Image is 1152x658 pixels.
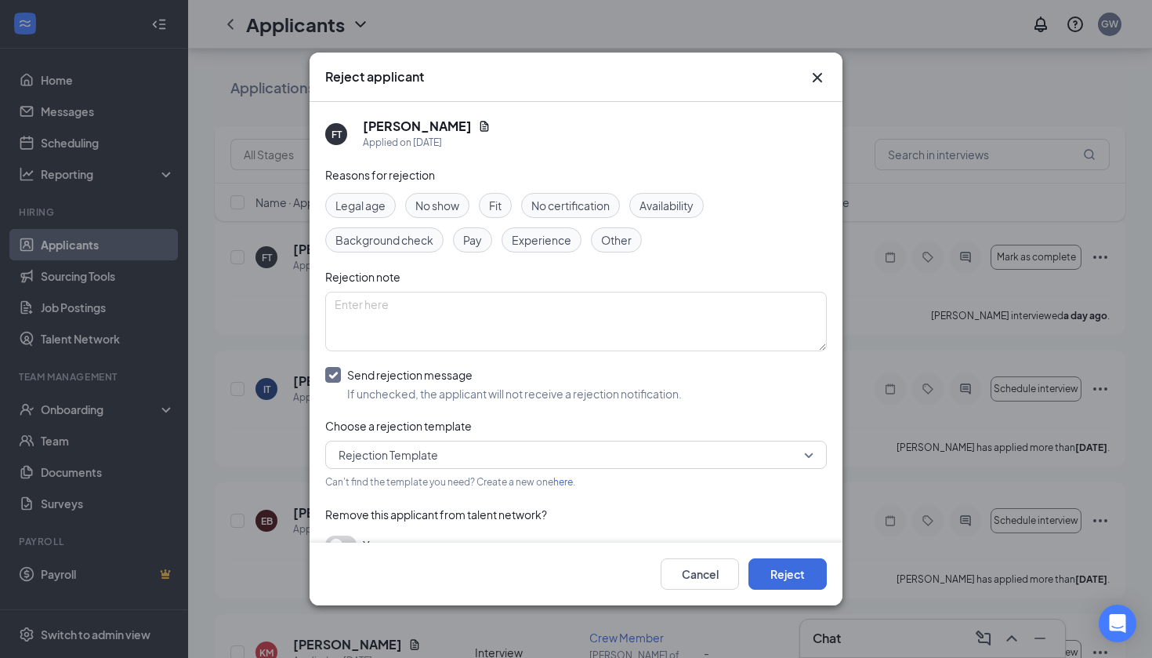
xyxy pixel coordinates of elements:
a: here [553,476,573,488]
span: Availability [639,197,694,214]
span: No certification [531,197,610,214]
span: Legal age [335,197,386,214]
span: Reasons for rejection [325,168,435,182]
span: Other [601,231,632,249]
button: Cancel [661,558,739,590]
div: Applied on [DATE] [363,135,491,151]
button: Close [808,68,827,87]
h3: Reject applicant [325,68,424,85]
span: Experience [512,231,571,249]
span: Yes [363,536,382,554]
span: Pay [463,231,482,249]
span: Rejection note [325,270,400,284]
svg: Cross [808,68,827,87]
span: Fit [489,197,502,214]
h5: [PERSON_NAME] [363,118,472,135]
span: Background check [335,231,433,249]
span: Rejection Template [339,443,438,467]
span: Remove this applicant from talent network? [325,507,547,522]
span: Choose a rejection template [325,419,472,433]
svg: Document [478,120,491,133]
div: FT [331,128,342,141]
div: Open Intercom Messenger [1099,605,1136,642]
button: Reject [748,558,827,590]
span: No show [415,197,459,214]
span: Can't find the template you need? Create a new one . [325,476,575,488]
